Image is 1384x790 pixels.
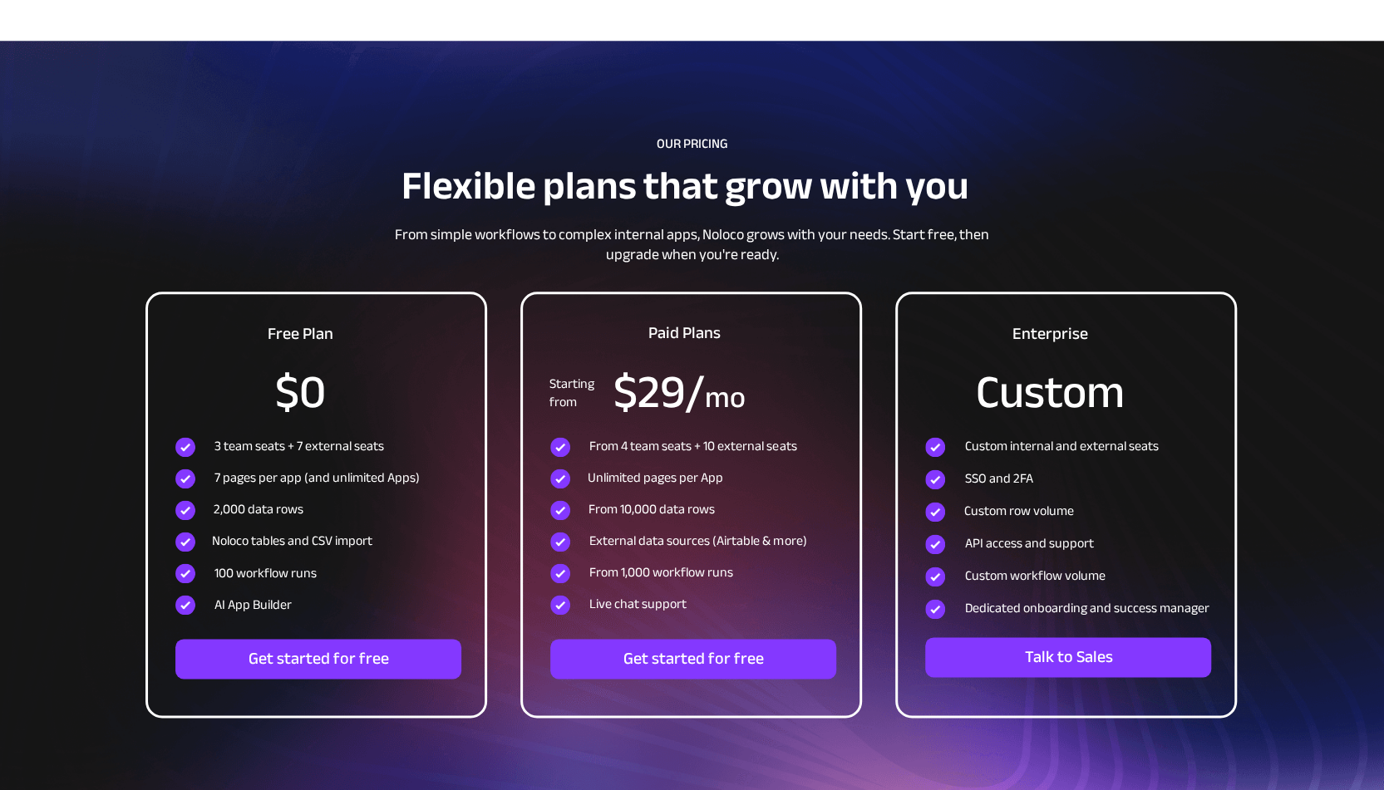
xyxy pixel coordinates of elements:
span: From 4 team seats + 10 external seats [589,434,796,459]
span: 2,000 data rows [214,497,303,522]
span: Noloco tables and CSV import [212,528,372,553]
span: Custom workflow volume [964,563,1105,588]
a: Get started for free [550,639,836,679]
span: OUR PRICING [657,131,728,156]
span: Free Plan [268,318,333,349]
span: Starting from [549,371,594,415]
span: Talk to Sales [925,647,1211,667]
span: Unlimited pages per App [588,465,723,490]
span: SSO and 2FA [964,466,1032,491]
span: 3 team seats + 7 external seats [214,434,384,459]
a: Get started for free [175,639,461,679]
span: 100 workflow runs [214,561,317,586]
span: Paid Plans [648,317,721,348]
span: From 10,000 data rows [589,497,715,522]
span: Get started for free [175,649,461,669]
span: External data sources (Airtable & more) [589,528,806,553]
span: AI App Builder [214,592,292,617]
span: API access and support [964,531,1093,556]
span: From simple workflows to complex internal apps, Noloco grows with your needs. Start free, then up... [395,221,989,268]
span: Flexible plans that grow with you [401,149,969,223]
span: Get started for free [550,649,836,669]
span: Custom row volume [963,498,1073,523]
span: 7 pages per app (and unlimited Apps) [214,465,420,490]
span: Custom internal and external seats [964,434,1158,459]
span: Enterprise [1012,318,1088,349]
span: mo [705,370,746,425]
span: $0 [275,349,326,435]
span: Dedicated onboarding and success manager [964,596,1209,621]
a: Talk to Sales [925,637,1211,677]
span: Live chat support [589,591,687,616]
span: From 1,000 workflow runs [589,560,733,585]
span: Custom [976,349,1125,435]
span: $29/ [613,349,705,435]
